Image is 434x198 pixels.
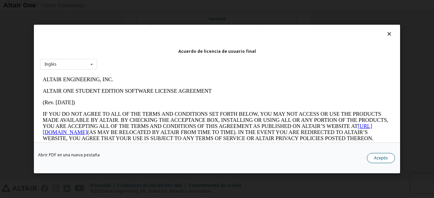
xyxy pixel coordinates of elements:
p: (Rev. [DATE]) [3,26,351,32]
p: IF YOU DO NOT AGREE TO ALL OF THE TERMS AND CONDITIONS SET FORTH BELOW, YOU MAY NOT ACCESS OR USE... [3,37,351,86]
font: Acuerdo de licencia de usuario final [178,48,256,54]
p: ALTAIR ENGINEERING, INC. [3,3,351,9]
font: Inglés [44,61,57,67]
a: [URL][DOMAIN_NAME] [3,49,332,61]
font: Acepto [374,155,388,161]
font: Abrir PDF en una nueva pestaña [38,152,100,158]
button: Acepto [367,153,395,163]
p: ALTAIR ONE STUDENT EDITION SOFTWARE LICENSE AGREEMENT [3,14,351,20]
a: Abrir PDF en una nueva pestaña [38,153,100,157]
